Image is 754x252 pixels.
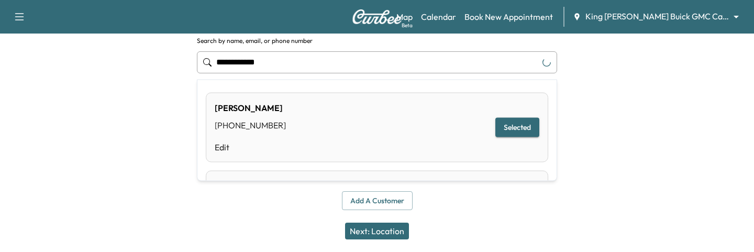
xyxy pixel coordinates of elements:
[421,10,456,23] a: Calendar
[197,37,557,45] label: Search by name, email, or phone number
[464,10,553,23] a: Book New Appointment
[215,141,286,154] a: Edit
[585,10,729,23] span: King [PERSON_NAME] Buick GMC Cadillac
[352,9,402,24] img: Curbee Logo
[402,21,413,29] div: Beta
[215,102,286,114] div: [PERSON_NAME]
[396,10,413,23] a: MapBeta
[495,118,539,137] button: Selected
[345,223,409,239] button: Next: Location
[215,180,481,192] div: [PERSON_NAME]
[215,119,286,132] div: [PHONE_NUMBER]
[342,191,413,211] button: Add a customer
